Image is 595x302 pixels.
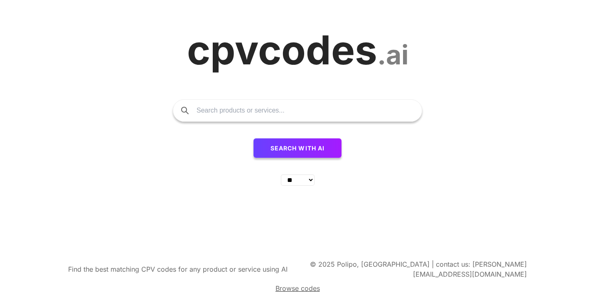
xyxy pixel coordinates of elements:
[68,265,288,273] span: Find the best matching CPV codes for any product or service using AI
[253,138,342,158] button: Search with AI
[187,26,408,74] a: cpvcodes.ai
[310,260,527,278] span: © 2025 Polipo, [GEOGRAPHIC_DATA] | contact us: [PERSON_NAME][EMAIL_ADDRESS][DOMAIN_NAME]
[275,283,320,293] a: Browse codes
[197,100,413,121] input: Search products or services...
[270,145,325,152] span: Search with AI
[377,39,408,71] span: .ai
[275,284,320,292] span: Browse codes
[187,26,377,74] span: cpvcodes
